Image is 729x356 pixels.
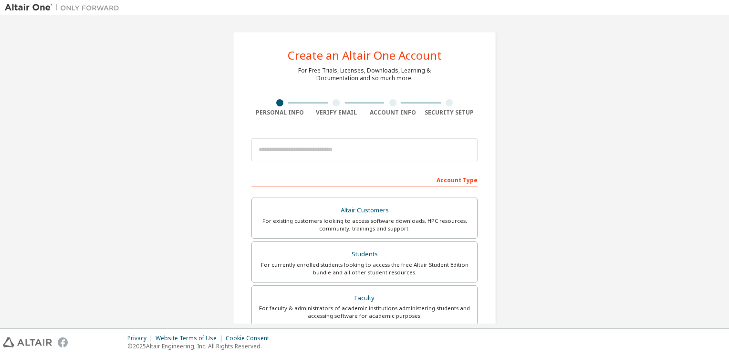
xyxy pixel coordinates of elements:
[364,109,421,116] div: Account Info
[251,172,478,187] div: Account Type
[127,342,275,350] p: © 2025 Altair Engineering, Inc. All Rights Reserved.
[251,109,308,116] div: Personal Info
[258,217,471,232] div: For existing customers looking to access software downloads, HPC resources, community, trainings ...
[3,337,52,347] img: altair_logo.svg
[308,109,365,116] div: Verify Email
[258,204,471,217] div: Altair Customers
[127,335,156,342] div: Privacy
[5,3,124,12] img: Altair One
[258,292,471,305] div: Faculty
[226,335,275,342] div: Cookie Consent
[258,304,471,320] div: For faculty & administrators of academic institutions administering students and accessing softwa...
[421,109,478,116] div: Security Setup
[258,261,471,276] div: For currently enrolled students looking to access the free Altair Student Edition bundle and all ...
[156,335,226,342] div: Website Terms of Use
[288,50,442,61] div: Create an Altair One Account
[58,337,68,347] img: facebook.svg
[298,67,431,82] div: For Free Trials, Licenses, Downloads, Learning & Documentation and so much more.
[258,248,471,261] div: Students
